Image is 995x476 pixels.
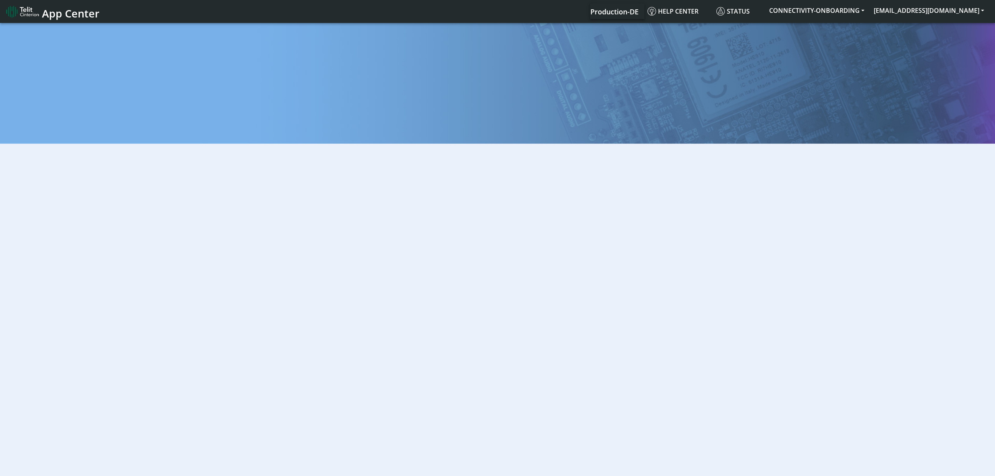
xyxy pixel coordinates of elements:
span: Help center [648,7,698,16]
button: [EMAIL_ADDRESS][DOMAIN_NAME] [869,3,989,17]
button: CONNECTIVITY-ONBOARDING [765,3,869,17]
img: status.svg [716,7,725,16]
img: knowledge.svg [648,7,656,16]
img: logo-telit-cinterion-gw-new.png [6,5,39,18]
span: Production-DE [590,7,639,16]
a: Your current platform instance [590,3,638,19]
a: Status [713,3,765,19]
span: Status [716,7,750,16]
span: App Center [42,6,99,21]
a: App Center [6,3,98,20]
a: Help center [644,3,713,19]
